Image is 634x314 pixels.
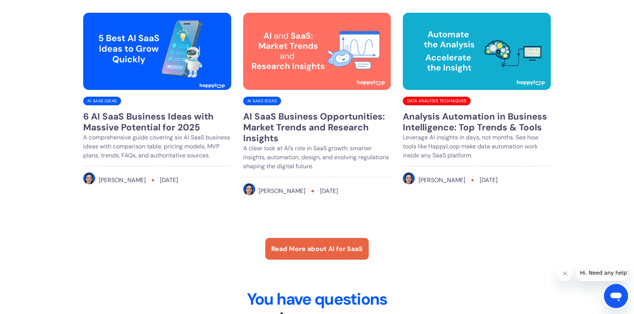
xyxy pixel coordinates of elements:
[403,97,470,105] div: Data Analysis Techniques
[558,266,573,281] iframe: Close message
[243,183,255,195] img: Ariana J.
[271,244,363,254] div: Read More about AI for SaaS
[99,176,146,185] div: [PERSON_NAME]
[4,5,54,11] span: Hi. Need any help?
[265,238,369,260] a: Read More about AI for SaaS
[243,13,391,96] a: Read full blog post
[160,176,178,185] div: [DATE]
[83,13,231,90] img: Ai SaaS Ideas
[243,144,391,171] p: A clear look at AI’s role in SaaS growth: smarter insights, automation, design, and evolving regu...
[83,111,231,133] h3: 6 AI SaaS Business Ideas with Massive Potential for 2025
[243,111,391,144] h3: AI SaaS Business Opportunities: Market Trends and Research Insights
[403,105,551,197] a: Read full blog post
[576,265,628,281] iframe: Message from company
[83,97,121,105] div: Ai SaaS Ideas
[83,172,95,184] img: Ariana J.
[243,13,391,90] img: Illustration representing AI and SaaS business opportunities with data analytics and market trends.
[403,111,551,133] h3: Analysis Automation in Business Intelligence: Top Trends & Tools
[403,13,551,96] a: Read full blog post
[83,13,231,96] a: Read full blog post
[604,284,628,308] iframe: Button to launch messaging window
[259,187,305,196] div: [PERSON_NAME]
[480,176,498,185] div: [DATE]
[419,176,465,185] div: [PERSON_NAME]
[83,105,231,197] a: Read full blog post
[403,172,415,184] img: Ariana J.
[243,105,391,208] a: Read full blog post
[83,133,231,160] p: A comprehensive guide covering six AI SaaS business ideas with comparison table, pricing models, ...
[403,133,551,160] p: Leverage AI insights in days, not months. See how tools like HappyLoop make data automation work ...
[320,187,338,196] div: [DATE]
[403,13,551,90] img: Header image showing a brain with gears connected to a screen, representing automation analysis a...
[243,97,281,105] div: Ai SaaS Ideas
